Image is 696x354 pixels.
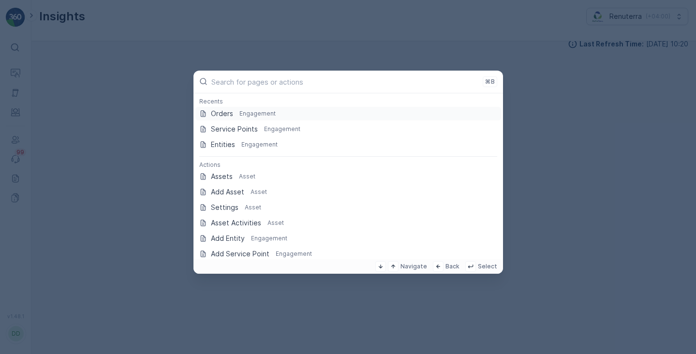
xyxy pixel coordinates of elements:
p: Engagement [241,141,278,148]
div: Recents [193,97,503,106]
p: Asset [245,204,261,211]
p: Navigate [400,263,427,270]
p: Assets [211,172,233,181]
input: Search for pages or actions [211,78,478,86]
p: Orders [211,109,233,118]
p: Select [478,263,497,270]
p: Engagement [239,110,276,118]
p: Asset [239,173,255,180]
p: Entities [211,140,235,149]
p: Add Asset [211,187,244,197]
p: Asset Activities [211,218,261,228]
p: Back [445,263,459,270]
p: ⌘B [485,78,495,86]
button: ⌘B [483,76,497,87]
div: Search for pages or actions [193,93,503,259]
p: Add Service Point [211,249,269,259]
p: Engagement [264,125,300,133]
p: Engagement [276,250,312,258]
p: Add Entity [211,234,245,243]
p: Asset [251,188,267,196]
p: Asset [267,219,284,227]
p: Engagement [251,235,287,242]
p: Settings [211,203,238,212]
p: Service Points [211,124,258,134]
div: Actions [193,161,503,169]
